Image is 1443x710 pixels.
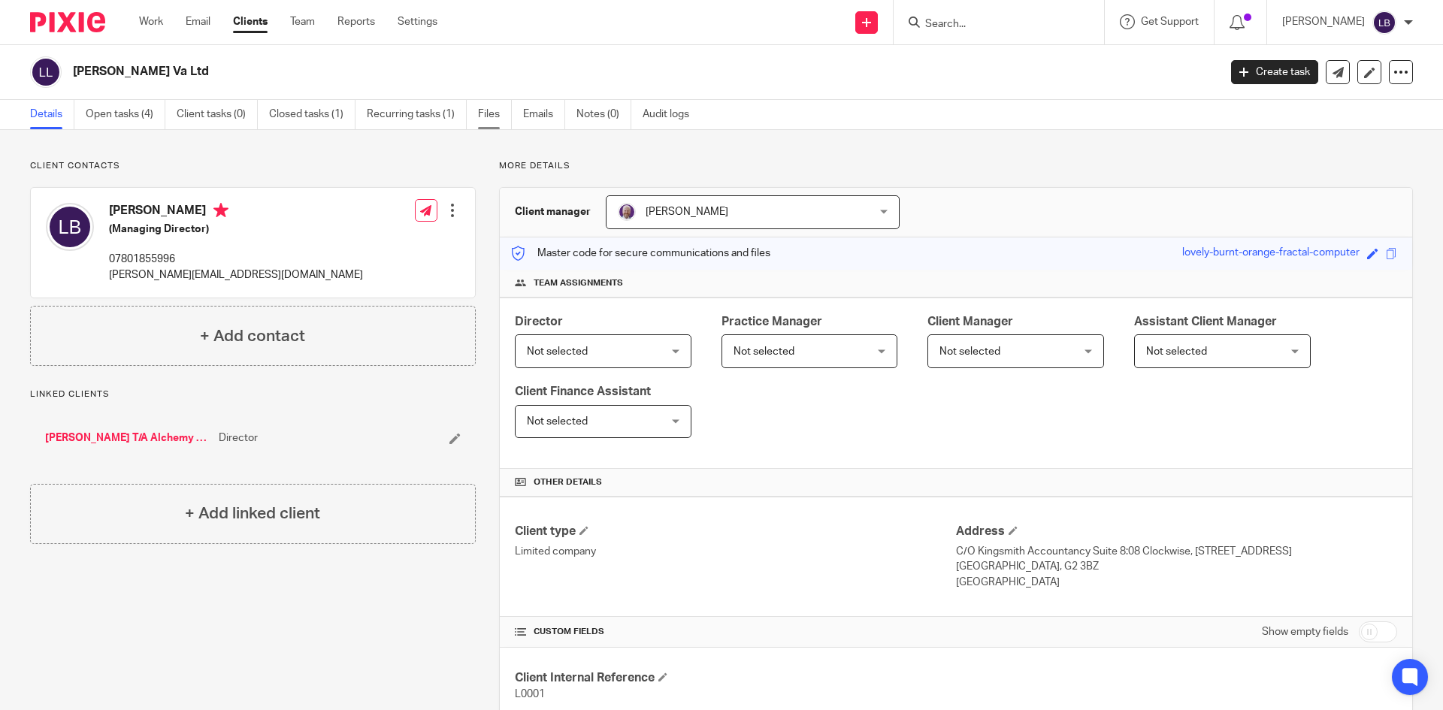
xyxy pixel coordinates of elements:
a: Audit logs [643,100,700,129]
p: 07801855996 [109,252,363,267]
p: Master code for secure communications and files [511,246,770,261]
span: Not selected [527,346,588,357]
span: Get Support [1141,17,1199,27]
input: Search [924,18,1059,32]
img: svg%3E [30,56,62,88]
p: [PERSON_NAME][EMAIL_ADDRESS][DOMAIN_NAME] [109,267,363,282]
h5: (Managing Director) [109,222,363,237]
h4: Address [956,524,1397,539]
label: Show empty fields [1262,624,1348,639]
div: lovely-burnt-orange-fractal-computer [1182,245,1360,262]
a: Email [186,14,210,29]
span: Not selected [734,346,794,357]
span: Director [515,316,563,328]
a: Team [290,14,315,29]
span: Practice Manager [721,316,822,328]
img: Pixie [30,12,105,32]
h4: + Add linked client [185,502,320,525]
a: Recurring tasks (1) [367,100,467,129]
h4: + Add contact [200,325,305,348]
span: Not selected [939,346,1000,357]
a: Create task [1231,60,1318,84]
span: Team assignments [534,277,623,289]
a: Work [139,14,163,29]
h4: CUSTOM FIELDS [515,626,956,638]
a: Open tasks (4) [86,100,165,129]
p: C/O Kingsmith Accountancy Suite 8:08 Clockwise, [STREET_ADDRESS] [956,544,1397,559]
a: Reports [337,14,375,29]
a: Emails [523,100,565,129]
h2: [PERSON_NAME] Va Ltd [73,64,982,80]
h4: Client type [515,524,956,539]
a: Settings [398,14,437,29]
span: Assistant Client Manager [1134,316,1277,328]
p: [GEOGRAPHIC_DATA] [956,575,1397,590]
p: Limited company [515,544,956,559]
a: Clients [233,14,268,29]
span: Client Manager [927,316,1013,328]
img: svg%3E [46,203,94,251]
a: Notes (0) [576,100,631,129]
p: More details [499,160,1413,172]
img: 299265733_8469615096385794_2151642007038266035_n%20(1).jpg [618,203,636,221]
h4: Client Internal Reference [515,670,956,686]
a: Client tasks (0) [177,100,258,129]
a: Details [30,100,74,129]
span: L0001 [515,689,545,699]
a: Files [478,100,512,129]
i: Primary [213,203,228,218]
p: [GEOGRAPHIC_DATA], G2 3BZ [956,559,1397,574]
span: [PERSON_NAME] [646,207,728,217]
span: Director [219,431,258,446]
span: Not selected [527,416,588,427]
a: [PERSON_NAME] T/A Alchemy Virtual Assistance [45,431,211,446]
p: [PERSON_NAME] [1282,14,1365,29]
a: Closed tasks (1) [269,100,355,129]
span: Client Finance Assistant [515,385,651,397]
img: svg%3E [1372,11,1396,35]
span: Other details [534,476,602,488]
span: Not selected [1146,346,1207,357]
h4: [PERSON_NAME] [109,203,363,222]
h3: Client manager [515,204,591,219]
p: Linked clients [30,388,476,400]
p: Client contacts [30,160,476,172]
